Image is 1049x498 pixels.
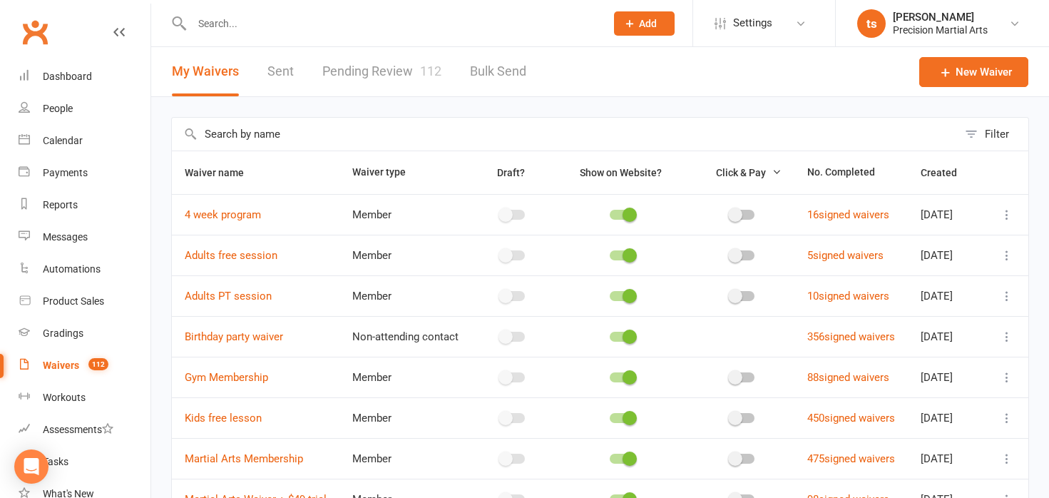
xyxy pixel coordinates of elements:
td: [DATE] [908,275,986,316]
td: Member [339,194,471,235]
td: Member [339,397,471,438]
td: Member [339,357,471,397]
a: 475signed waivers [807,452,895,465]
a: Calendar [19,125,150,157]
a: New Waiver [919,57,1028,87]
td: Member [339,275,471,316]
a: Adults PT session [185,290,272,303]
div: Reports [43,199,78,210]
a: People [19,93,150,125]
div: Automations [43,263,101,275]
a: Tasks [19,446,150,478]
td: Non-attending contact [339,316,471,357]
a: Payments [19,157,150,189]
span: Show on Website? [580,167,662,178]
a: Gradings [19,317,150,350]
a: Birthday party waiver [185,330,283,343]
a: Workouts [19,382,150,414]
button: Created [921,164,973,181]
span: Created [921,167,973,178]
td: Member [339,438,471,479]
a: Sent [267,47,294,96]
th: Waiver type [339,151,471,194]
button: Waiver name [185,164,260,181]
button: Filter [958,118,1028,151]
div: Product Sales [43,295,104,307]
div: Gradings [43,327,83,339]
span: Add [639,18,657,29]
a: Kids free lesson [185,412,262,425]
input: Search by name [172,118,958,151]
div: Tasks [43,456,68,467]
a: Gym Membership [185,371,268,384]
td: [DATE] [908,357,986,397]
span: Settings [733,7,772,39]
div: Waivers [43,360,79,371]
th: No. Completed [794,151,908,194]
a: Automations [19,253,150,285]
a: 356signed waivers [807,330,895,343]
div: Precision Martial Arts [893,24,988,36]
div: Workouts [43,392,86,403]
button: Draft? [484,164,541,181]
a: Clubworx [17,14,53,50]
a: Assessments [19,414,150,446]
td: [DATE] [908,194,986,235]
div: Filter [985,126,1009,143]
a: Messages [19,221,150,253]
button: Add [614,11,675,36]
div: Messages [43,231,88,243]
button: My Waivers [172,47,239,96]
button: Click & Pay [703,164,782,181]
td: [DATE] [908,397,986,438]
div: [PERSON_NAME] [893,11,988,24]
button: Show on Website? [567,164,677,181]
td: [DATE] [908,316,986,357]
input: Search... [188,14,595,34]
span: Draft? [497,167,525,178]
span: 112 [420,63,441,78]
a: Dashboard [19,61,150,93]
div: Payments [43,167,88,178]
td: [DATE] [908,235,986,275]
a: 10signed waivers [807,290,889,303]
a: Pending Review112 [322,47,441,96]
div: ts [857,9,886,38]
a: 5signed waivers [807,249,884,262]
a: 16signed waivers [807,208,889,221]
td: [DATE] [908,438,986,479]
a: Martial Arts Membership [185,452,303,465]
div: People [43,103,73,114]
div: Dashboard [43,71,92,82]
div: Calendar [43,135,83,146]
div: Assessments [43,424,113,435]
a: Product Sales [19,285,150,317]
a: 88signed waivers [807,371,889,384]
td: Member [339,235,471,275]
a: 450signed waivers [807,412,895,425]
a: Reports [19,189,150,221]
a: Waivers 112 [19,350,150,382]
span: Waiver name [185,167,260,178]
span: Click & Pay [716,167,766,178]
span: 112 [88,358,108,370]
a: 4 week program [185,208,261,221]
div: Open Intercom Messenger [14,449,48,484]
a: Adults free session [185,249,277,262]
a: Bulk Send [470,47,526,96]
